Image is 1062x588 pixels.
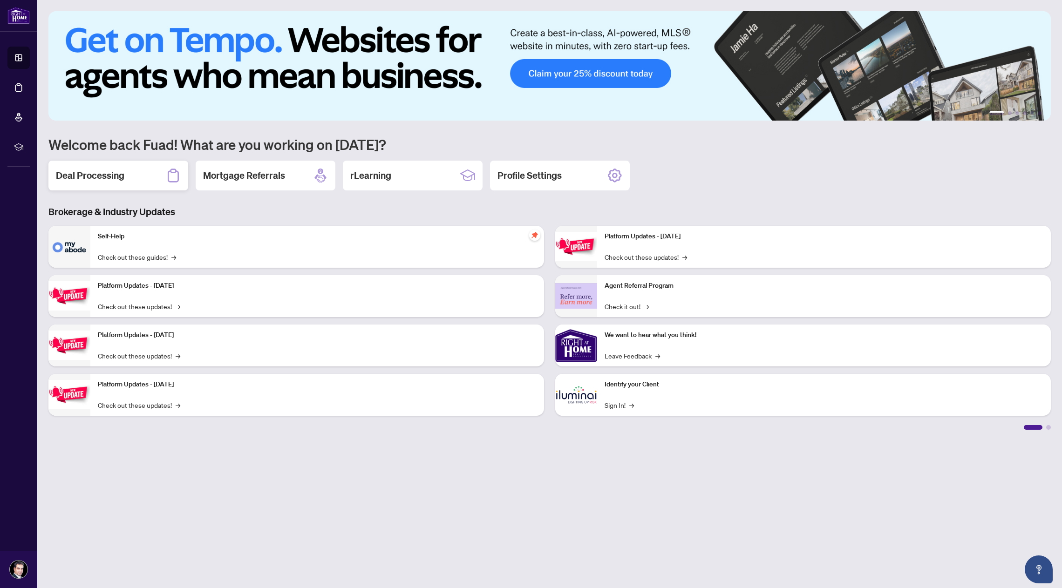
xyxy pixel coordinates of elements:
a: Check it out!→ [605,301,649,311]
span: → [176,351,180,361]
button: 1 [989,111,1004,115]
span: pushpin [529,230,540,241]
a: Check out these guides!→ [98,252,176,262]
span: → [176,400,180,410]
span: → [176,301,180,311]
p: Agent Referral Program [605,281,1043,291]
img: Slide 0 [48,11,1051,121]
a: Check out these updates!→ [98,301,180,311]
h3: Brokerage & Industry Updates [48,205,1051,218]
span: → [171,252,176,262]
button: 2 [1008,111,1012,115]
img: We want to hear what you think! [555,324,597,366]
img: Platform Updates - July 8, 2025 [48,380,90,409]
img: Platform Updates - June 23, 2025 [555,232,597,261]
p: Self-Help [98,231,537,242]
h2: rLearning [350,169,391,182]
p: We want to hear what you think! [605,330,1043,340]
a: Leave Feedback→ [605,351,660,361]
button: 4 [1023,111,1027,115]
h2: Deal Processing [56,169,124,182]
p: Platform Updates - [DATE] [98,281,537,291]
h2: Profile Settings [497,169,562,182]
span: → [682,252,687,262]
h1: Welcome back Fuad! What are you working on [DATE]? [48,135,1051,153]
span: → [644,301,649,311]
img: Platform Updates - September 16, 2025 [48,281,90,311]
button: 6 [1038,111,1042,115]
a: Sign In!→ [605,400,634,410]
button: 5 [1030,111,1034,115]
p: Platform Updates - [DATE] [98,379,537,390]
img: Platform Updates - July 21, 2025 [48,331,90,360]
h2: Mortgage Referrals [203,169,285,182]
img: logo [7,7,30,24]
a: Check out these updates!→ [98,351,180,361]
p: Identify your Client [605,379,1043,390]
img: Self-Help [48,226,90,268]
button: Open asap [1025,555,1053,583]
span: → [655,351,660,361]
a: Check out these updates!→ [98,400,180,410]
button: 3 [1015,111,1019,115]
img: Identify your Client [555,374,597,416]
span: → [629,400,634,410]
img: Profile Icon [10,561,27,578]
img: Agent Referral Program [555,283,597,309]
p: Platform Updates - [DATE] [605,231,1043,242]
a: Check out these updates!→ [605,252,687,262]
p: Platform Updates - [DATE] [98,330,537,340]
